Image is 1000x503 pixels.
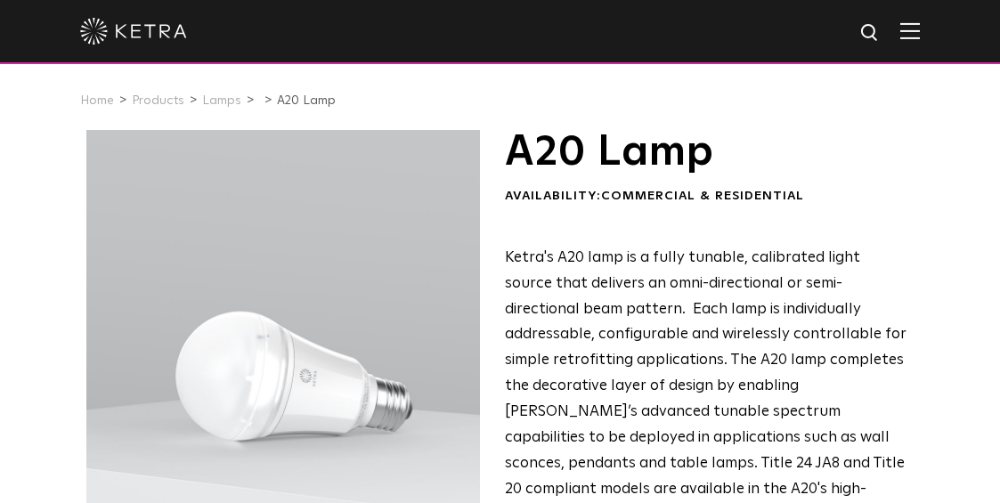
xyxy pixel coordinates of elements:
[132,94,184,107] a: Products
[505,188,907,206] div: Availability:
[601,190,804,202] span: Commercial & Residential
[277,94,336,107] a: A20 Lamp
[900,22,920,39] img: Hamburger%20Nav.svg
[80,18,187,45] img: ketra-logo-2019-white
[859,22,882,45] img: search icon
[80,94,114,107] a: Home
[505,130,907,174] h1: A20 Lamp
[202,94,241,107] a: Lamps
